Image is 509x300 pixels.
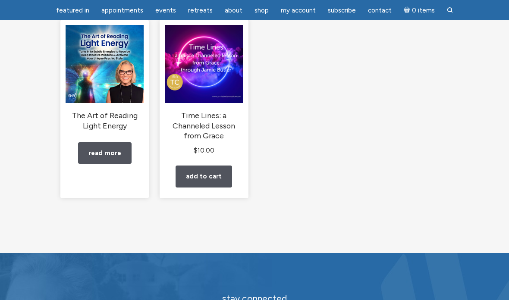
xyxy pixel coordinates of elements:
[399,1,440,19] a: Cart0 items
[56,6,89,14] span: featured in
[51,2,94,19] a: featured in
[249,2,274,19] a: Shop
[363,2,397,19] a: Contact
[255,6,269,14] span: Shop
[155,6,176,14] span: Events
[404,6,412,14] i: Cart
[281,6,316,14] span: My Account
[225,6,242,14] span: About
[165,25,243,103] img: Time Lines: a Channeled Lesson from Grace
[150,2,181,19] a: Events
[188,6,213,14] span: Retreats
[183,2,218,19] a: Retreats
[66,25,144,131] a: The Art of Reading Light Energy
[78,142,132,164] a: Read more about “The Art of Reading Light Energy”
[194,147,214,154] bdi: 10.00
[220,2,248,19] a: About
[412,7,435,14] span: 0 items
[368,6,392,14] span: Contact
[66,25,144,103] img: The Art of Reading Light Energy
[194,147,198,154] span: $
[165,25,243,156] a: Time Lines: a Channeled Lesson from Grace $10.00
[323,2,361,19] a: Subscribe
[165,110,243,141] h2: Time Lines: a Channeled Lesson from Grace
[328,6,356,14] span: Subscribe
[276,2,321,19] a: My Account
[96,2,148,19] a: Appointments
[176,166,232,187] a: Add to cart: “Time Lines: a Channeled Lesson from Grace”
[101,6,143,14] span: Appointments
[66,110,144,130] h2: The Art of Reading Light Energy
